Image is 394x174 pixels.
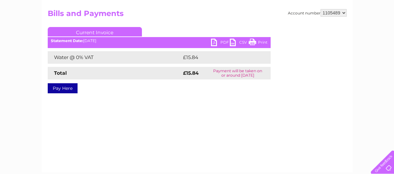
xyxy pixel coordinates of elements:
td: Water @ 0% VAT [48,51,181,64]
strong: £15.84 [183,70,199,76]
a: PDF [211,39,230,48]
h2: Bills and Payments [48,9,347,21]
div: Clear Business is a trading name of Verastar Limited (registered in [GEOGRAPHIC_DATA] No. 3667643... [49,3,346,30]
a: 0333 014 3131 [276,3,319,11]
a: Pay Here [48,83,78,93]
td: Payment will be taken on or around [DATE] [205,67,271,79]
b: Statement Date: [51,38,83,43]
strong: Total [54,70,67,76]
a: Telecoms [317,27,336,31]
td: £15.84 [181,51,257,64]
a: Current Invoice [48,27,142,36]
img: logo.png [14,16,46,35]
a: CSV [230,39,249,48]
a: Water [283,27,295,31]
a: Contact [352,27,368,31]
a: Blog [339,27,348,31]
div: Account number [288,9,347,17]
a: Log out [373,27,388,31]
div: [DATE] [48,39,271,43]
a: Print [249,39,267,48]
a: Energy [299,27,313,31]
